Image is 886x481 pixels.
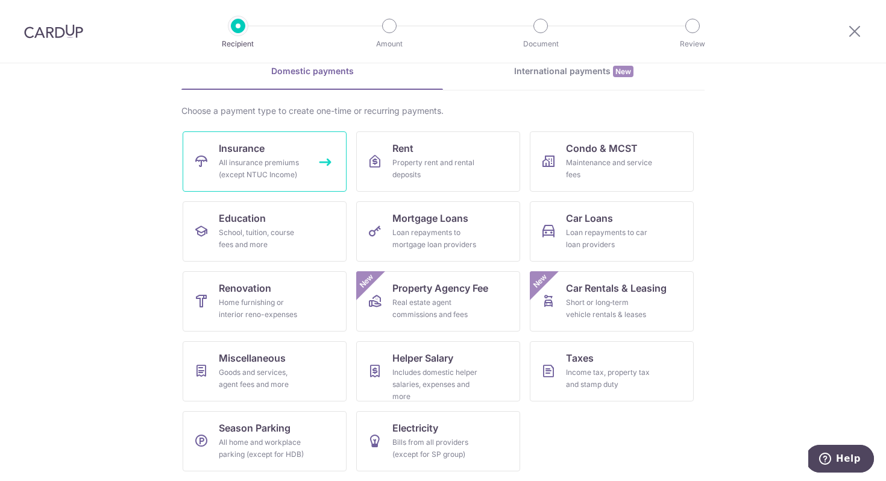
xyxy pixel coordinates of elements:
div: Loan repayments to mortgage loan providers [392,227,479,251]
span: Rent [392,141,413,156]
a: Condo & MCSTMaintenance and service fees [530,131,694,192]
span: Help [28,8,52,19]
div: Home furnishing or interior reno-expenses [219,297,306,321]
span: Helper Salary [392,351,453,365]
div: Short or long‑term vehicle rentals & leases [566,297,653,321]
span: Car Rentals & Leasing [566,281,667,295]
span: Renovation [219,281,271,295]
a: RenovationHome furnishing or interior reno-expenses [183,271,347,332]
p: Review [648,38,737,50]
span: Mortgage Loans [392,211,468,225]
a: MiscellaneousGoods and services, agent fees and more [183,341,347,401]
div: Income tax, property tax and stamp duty [566,366,653,391]
a: Car LoansLoan repayments to car loan providers [530,201,694,262]
a: Mortgage LoansLoan repayments to mortgage loan providers [356,201,520,262]
span: Miscellaneous [219,351,286,365]
a: Helper SalaryIncludes domestic helper salaries, expenses and more [356,341,520,401]
span: Property Agency Fee [392,281,488,295]
div: All home and workplace parking (except for HDB) [219,436,306,461]
span: Condo & MCST [566,141,638,156]
a: ElectricityBills from all providers (except for SP group) [356,411,520,471]
div: Includes domestic helper salaries, expenses and more [392,366,479,403]
div: Bills from all providers (except for SP group) [392,436,479,461]
span: New [530,271,550,291]
a: Car Rentals & LeasingShort or long‑term vehicle rentals & leasesNew [530,271,694,332]
div: International payments [443,65,705,78]
div: School, tuition, course fees and more [219,227,306,251]
div: Goods and services, agent fees and more [219,366,306,391]
iframe: Opens a widget where you can find more information [808,445,874,475]
span: Insurance [219,141,265,156]
a: Season ParkingAll home and workplace parking (except for HDB) [183,411,347,471]
div: Choose a payment type to create one-time or recurring payments. [181,105,705,117]
p: Amount [345,38,434,50]
div: Property rent and rental deposits [392,157,479,181]
p: Document [496,38,585,50]
img: CardUp [24,24,83,39]
div: Domestic payments [181,65,443,77]
div: Real estate agent commissions and fees [392,297,479,321]
a: RentProperty rent and rental deposits [356,131,520,192]
p: Recipient [193,38,283,50]
div: All insurance premiums (except NTUC Income) [219,157,306,181]
a: TaxesIncome tax, property tax and stamp duty [530,341,694,401]
span: Season Parking [219,421,291,435]
div: Maintenance and service fees [566,157,653,181]
span: Taxes [566,351,594,365]
span: Car Loans [566,211,613,225]
div: Loan repayments to car loan providers [566,227,653,251]
span: Electricity [392,421,438,435]
span: New [357,271,377,291]
span: New [613,66,633,77]
a: InsuranceAll insurance premiums (except NTUC Income) [183,131,347,192]
span: Education [219,211,266,225]
a: EducationSchool, tuition, course fees and more [183,201,347,262]
a: Property Agency FeeReal estate agent commissions and feesNew [356,271,520,332]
